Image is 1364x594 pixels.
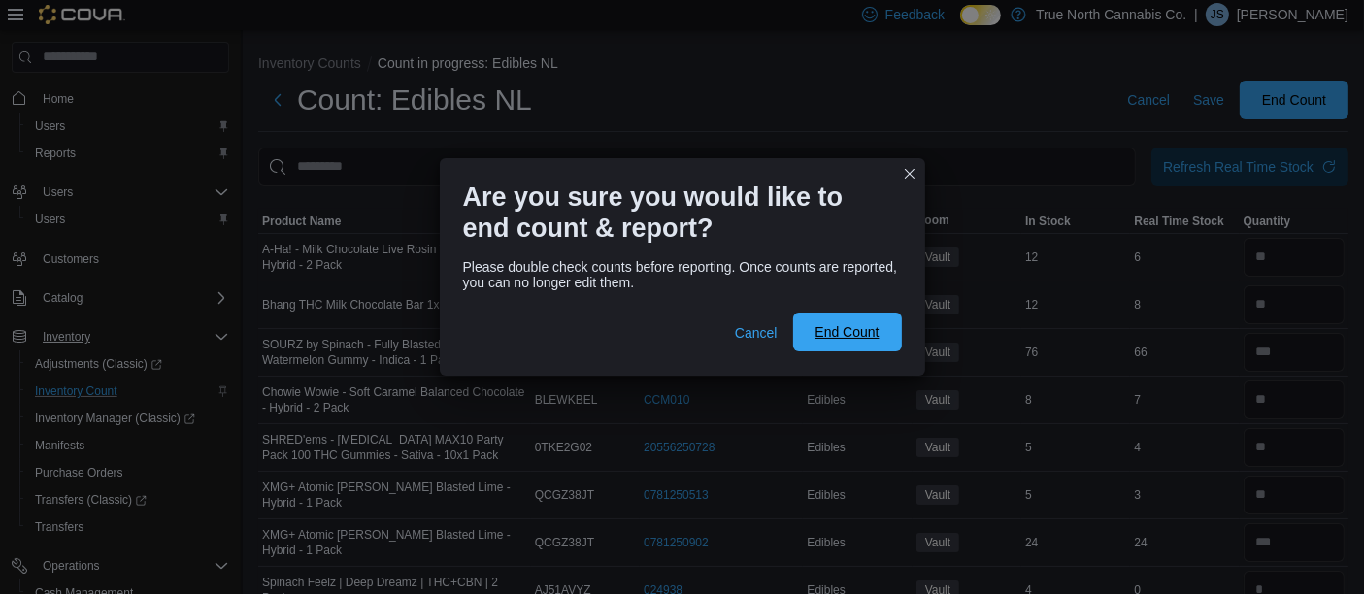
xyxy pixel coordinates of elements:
[463,181,886,244] h1: Are you sure you would like to end count & report?
[463,259,902,290] div: Please double check counts before reporting. Once counts are reported, you can no longer edit them.
[815,322,879,342] span: End Count
[898,162,921,185] button: Closes this modal window
[727,313,785,352] button: Cancel
[793,313,902,351] button: End Count
[735,323,778,343] span: Cancel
